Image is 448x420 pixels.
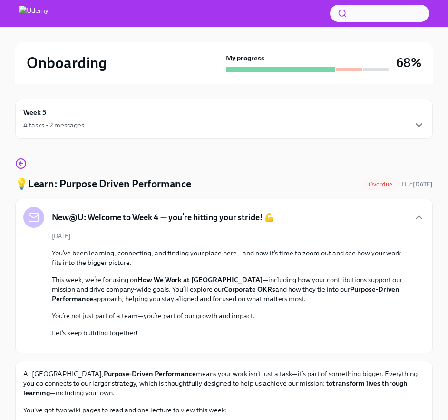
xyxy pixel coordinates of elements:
strong: Corporate OKRs [224,285,275,293]
p: You’re not just part of a team—you’re part of our growth and impact. [52,311,409,321]
strong: My progress [226,53,264,63]
h6: Week 5 [23,107,46,117]
div: 4 tasks • 2 messages [23,120,84,130]
span: Overdue [363,181,398,188]
strong: Purpose-Driven Performance [104,370,196,378]
p: This week, we’re focusing on —including how your contributions support our mission and drive comp... [52,275,409,303]
p: Let’s keep building together! [52,328,409,338]
span: September 20th, 2025 10:00 [402,180,433,189]
span: Due [402,181,433,188]
span: [DATE] [52,232,70,241]
p: At [GEOGRAPHIC_DATA], means your work isn’t just a task—it’s part of something bigger. Everything... [23,369,425,398]
p: You've got two wiki pages to read and one lecture to view this week: [23,405,425,415]
h5: New@U: Welcome to Week 4 — you’re hitting your stride! 💪 [52,212,274,223]
img: Udemy [19,6,49,21]
h3: 68% [396,54,421,71]
h4: 💡Learn: Purpose Driven Performance [15,177,191,191]
p: You’ve been learning, connecting, and finding your place here—and now it’s time to zoom out and s... [52,248,409,267]
strong: [DATE] [413,181,433,188]
strong: How We Work at [GEOGRAPHIC_DATA] [137,275,263,284]
h2: Onboarding [27,53,107,72]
